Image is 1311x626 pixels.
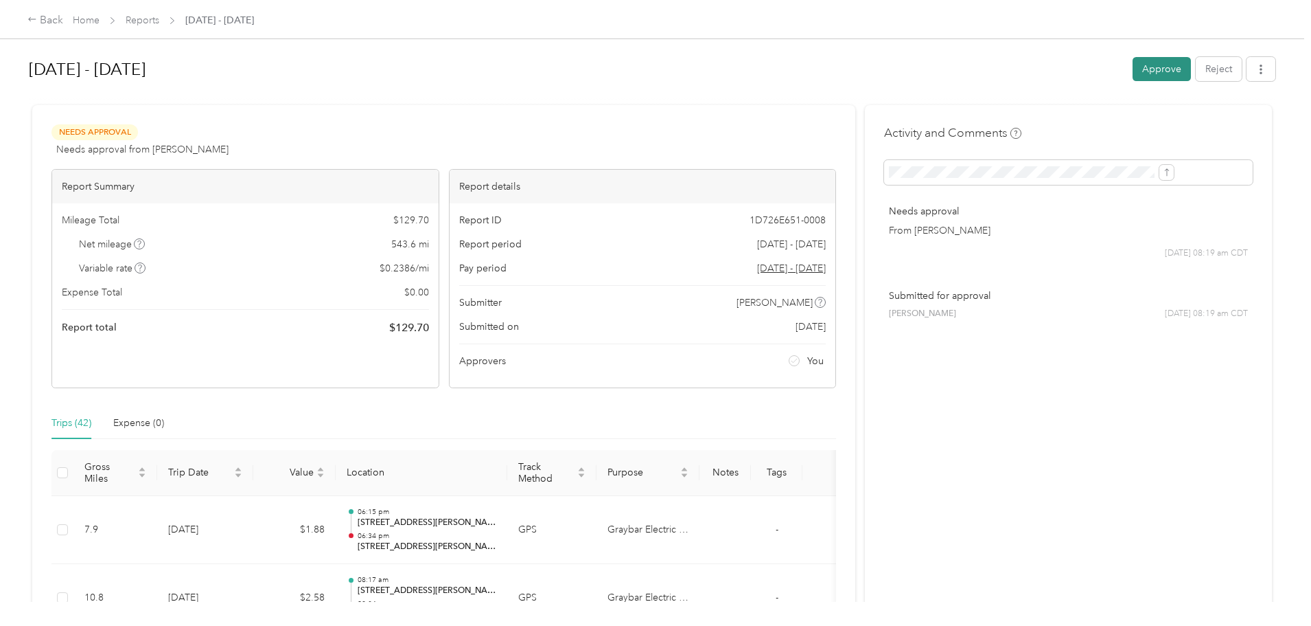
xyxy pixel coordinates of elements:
td: GPS [507,496,596,565]
p: From [PERSON_NAME] [889,223,1248,238]
button: Approve [1133,57,1191,81]
span: Net mileage [79,237,146,251]
span: Report ID [459,213,502,227]
span: Track Method [518,461,575,484]
div: Back [27,12,63,29]
button: Reject [1196,57,1242,81]
span: [DATE] - [DATE] [757,237,826,251]
span: [PERSON_NAME] [889,308,956,320]
p: [STREET_ADDRESS][PERSON_NAME] [358,541,496,553]
span: caret-down [680,471,688,480]
span: Submitted on [459,320,519,334]
a: Home [73,14,100,26]
div: Report Summary [52,170,439,203]
span: Approvers [459,354,506,368]
p: 08:17 am [358,575,496,585]
span: - [776,592,778,603]
span: Value [264,467,314,478]
th: Purpose [596,450,699,496]
td: $1.88 [253,496,336,565]
th: Tags [751,450,802,496]
p: Submitted for approval [889,289,1248,303]
span: 543.6 mi [391,237,429,251]
th: Location [336,450,507,496]
td: Graybar Electric Company, Inc [596,496,699,565]
span: Needs approval from [PERSON_NAME] [56,142,229,157]
p: 06:34 pm [358,531,496,541]
span: caret-down [234,471,242,480]
span: [DATE] - [DATE] [185,13,254,27]
span: caret-down [316,471,325,480]
a: Reports [126,14,159,26]
span: Report total [62,320,117,335]
span: $ 129.70 [393,213,429,227]
span: Needs Approval [51,124,138,140]
div: Trips (42) [51,416,91,431]
span: [DATE] 08:19 am CDT [1165,308,1248,320]
th: Gross Miles [73,450,157,496]
span: $ 0.2386 / mi [380,261,429,276]
span: 1D726E651-0008 [750,213,826,227]
span: [PERSON_NAME] [736,295,813,310]
p: 08:34 am [358,599,496,609]
span: Purpose [607,467,677,478]
span: - [776,524,778,535]
th: Track Method [507,450,596,496]
th: Notes [699,450,751,496]
p: [STREET_ADDRESS][PERSON_NAME] [358,585,496,597]
th: Value [253,450,336,496]
span: You [807,354,824,368]
div: Report details [450,170,836,203]
span: Expense Total [62,285,122,300]
p: 06:15 pm [358,507,496,517]
p: Needs approval [889,204,1248,219]
h4: Activity and Comments [884,124,1021,142]
div: Expense (0) [113,416,164,431]
span: caret-up [316,465,325,473]
span: Go to pay period [757,261,826,276]
td: [DATE] [157,496,253,565]
span: Pay period [459,261,507,276]
span: Mileage Total [62,213,119,227]
iframe: Everlance-gr Chat Button Frame [1234,549,1311,626]
span: caret-up [234,465,242,473]
span: caret-down [577,471,585,480]
h1: Sep 1 - 30, 2025 [29,53,1123,86]
span: $ 0.00 [404,285,429,300]
span: caret-up [138,465,146,473]
td: 7.9 [73,496,157,565]
th: Trip Date [157,450,253,496]
p: [STREET_ADDRESS][PERSON_NAME] [358,517,496,529]
span: Report period [459,237,522,251]
span: caret-down [138,471,146,480]
span: caret-up [680,465,688,473]
span: [DATE] 08:19 am CDT [1165,247,1248,260]
span: Variable rate [79,261,146,276]
span: caret-up [577,465,585,473]
span: Trip Date [168,467,231,478]
span: [DATE] [796,320,826,334]
span: Gross Miles [84,461,135,484]
span: $ 129.70 [389,320,429,336]
span: Submitter [459,295,502,310]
